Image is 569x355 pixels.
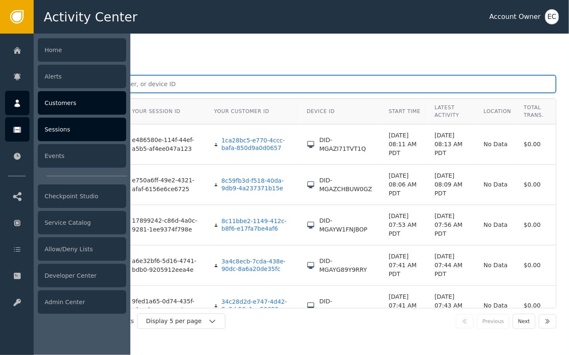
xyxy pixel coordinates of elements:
[382,286,428,326] td: [DATE] 07:41 AM PDT
[222,258,294,273] div: 3a4c8ecb-7cda-438e-90dc-8a6a20de35fc
[477,124,517,165] td: No Data
[382,245,428,286] td: [DATE] 07:41 AM PDT
[524,104,550,119] div: Total Trans.
[137,313,225,329] button: Display 5 per page
[38,237,126,261] div: Allow/Deny Lists
[428,205,477,245] td: [DATE] 07:56 AM PDT
[126,205,208,245] td: 17899242-c86d-4a0c-9281-1ee9374f798e
[545,9,559,24] button: EC
[477,245,517,286] td: No Data
[428,286,477,326] td: [DATE] 07:43 AM PDT
[38,264,126,287] div: Developer Center
[518,286,556,326] td: $0.00
[38,91,126,115] div: Customers
[428,165,477,205] td: [DATE] 08:09 AM PDT
[126,286,208,326] td: 9fed1a65-0d74-435f-af82-f4963392ad13
[146,317,208,326] div: Display 5 per page
[382,205,428,245] td: [DATE] 07:53 AM PDT
[5,263,126,288] a: Developer Center
[221,177,294,192] div: 8c59fb3d-f518-40da-9db9-4a237371b15e
[38,144,126,168] div: Events
[38,211,126,234] div: Service Catalog
[484,108,511,115] div: Location
[389,108,422,115] div: Start Time
[132,108,180,115] div: Your Session ID
[5,184,126,208] a: Checkpoint Studio
[518,245,556,286] td: $0.00
[126,124,208,165] td: e486580e-114f-44ef-a5b5-af4ee047a123
[222,218,294,232] div: 8c11bbe2-1149-412c-b8f6-e17fa7be4af6
[221,298,294,313] div: 34c28d2d-e747-4d42-8e3d-50c1aa50655a
[46,75,556,93] input: Search by session, customer, or device ID
[5,91,126,115] a: Customers
[382,165,428,205] td: [DATE] 08:06 AM PDT
[319,176,376,194] div: DID-MGAZCHBUW0GZ
[38,118,126,141] div: Sessions
[477,205,517,245] td: No Data
[5,210,126,235] a: Service Catalog
[319,216,376,234] div: DID-MGAYW1FNJBOP
[518,124,556,165] td: $0.00
[44,8,138,26] span: Activity Center
[490,12,541,22] div: Account Owner
[518,205,556,245] td: $0.00
[319,297,376,315] div: DID-MGAYFA5G04R2
[126,245,208,286] td: a6e32bf6-5d16-4741-bdb0-9205912eea4e
[319,136,376,153] div: DID-MGAZI71TVT1Q
[222,137,294,152] div: 1ca28bc5-e770-4ccc-bafa-850d9a0d0657
[38,184,126,208] div: Checkpoint Studio
[38,65,126,88] div: Alerts
[5,237,126,261] a: Allow/Deny Lists
[428,124,477,165] td: [DATE] 08:13 AM PDT
[126,165,208,205] td: e750a6ff-49e2-4321-afaf-6156e6ce6725
[38,38,126,62] div: Home
[434,104,471,119] div: Latest Activity
[477,286,517,326] td: No Data
[477,165,517,205] td: No Data
[513,314,535,329] button: Next
[307,108,376,115] div: Device ID
[5,64,126,89] a: Alerts
[518,165,556,205] td: $0.00
[382,124,428,165] td: [DATE] 08:11 AM PDT
[214,108,269,115] div: Your Customer ID
[5,117,126,142] a: Sessions
[428,245,477,286] td: [DATE] 07:44 AM PDT
[5,144,126,168] a: Events
[319,257,376,274] div: DID-MGAYG89Y9RRY
[5,290,126,314] a: Admin Center
[38,290,126,314] div: Admin Center
[5,38,126,62] a: Home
